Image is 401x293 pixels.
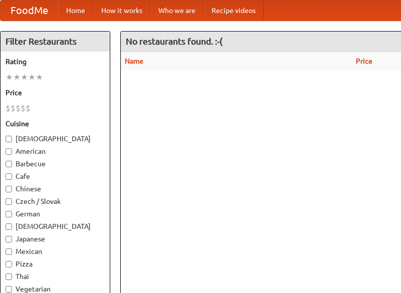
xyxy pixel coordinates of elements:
h4: Filter Restaurants [1,32,110,52]
a: FoodMe [1,1,58,21]
li: ★ [21,72,28,83]
li: $ [21,103,26,114]
a: How it works [93,1,150,21]
a: Recipe videos [204,1,264,21]
li: $ [16,103,21,114]
input: Chinese [6,186,12,192]
input: Thai [6,273,12,280]
li: $ [6,103,11,114]
a: Price [356,57,372,65]
a: Name [125,57,143,65]
input: Cafe [6,173,12,180]
li: ★ [6,72,13,83]
label: Thai [6,271,105,281]
h5: Cuisine [6,119,105,129]
li: ★ [36,72,43,83]
input: Barbecue [6,161,12,167]
li: $ [11,103,16,114]
ng-pluralize: No restaurants found. :-( [126,37,223,46]
input: Czech / Slovak [6,198,12,205]
input: [DEMOGRAPHIC_DATA] [6,223,12,230]
label: Mexican [6,246,105,256]
input: Japanese [6,236,12,242]
label: Barbecue [6,159,105,169]
input: Mexican [6,248,12,255]
label: Japanese [6,234,105,244]
a: Who we are [150,1,204,21]
label: Pizza [6,259,105,269]
label: [DEMOGRAPHIC_DATA] [6,221,105,231]
input: [DEMOGRAPHIC_DATA] [6,136,12,142]
li: ★ [13,72,21,83]
input: Vegetarian [6,286,12,292]
input: German [6,211,12,217]
h5: Rating [6,57,105,67]
li: ★ [28,72,36,83]
label: Cafe [6,171,105,181]
a: Home [58,1,93,21]
label: Czech / Slovak [6,196,105,206]
input: American [6,148,12,155]
label: German [6,209,105,219]
label: Chinese [6,184,105,194]
label: American [6,146,105,156]
input: Pizza [6,261,12,267]
h5: Price [6,88,105,98]
li: $ [26,103,31,114]
label: [DEMOGRAPHIC_DATA] [6,134,105,144]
